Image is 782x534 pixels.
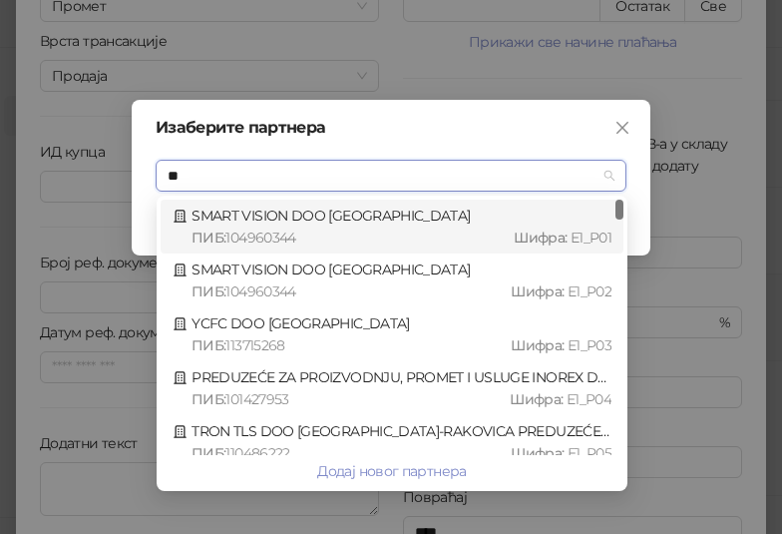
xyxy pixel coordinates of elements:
[614,120,630,136] span: close
[173,366,611,410] div: PREDUZEĆE ZA PROIZVODNJU, PROMET I USLUGE INOREX DOO, [GEOGRAPHIC_DATA] ([GEOGRAPHIC_DATA])
[510,390,567,408] span: Шифра :
[567,390,611,408] span: Е1_P04
[571,229,611,247] span: Е1_P01
[568,444,611,462] span: Е1_P05
[511,444,568,462] span: Шифра :
[225,229,295,247] span: 104960344
[606,120,638,136] span: Close
[225,282,295,300] span: 104960344
[225,336,284,354] span: 113715268
[161,455,623,487] button: Додај новог партнера
[192,390,225,408] span: ПИБ :
[192,336,225,354] span: ПИБ :
[568,336,611,354] span: Е1_P03
[568,282,611,300] span: Е1_P02
[173,205,611,249] div: SMART VISION DOO [GEOGRAPHIC_DATA]
[225,444,289,462] span: 110486222
[173,312,611,356] div: YCFC DOO [GEOGRAPHIC_DATA]
[192,444,225,462] span: ПИБ :
[514,229,571,247] span: Шифра :
[156,120,626,136] div: Изаберите партнера
[192,282,225,300] span: ПИБ :
[225,390,288,408] span: 101427953
[511,282,568,300] span: Шифра :
[606,112,638,144] button: Close
[173,259,611,302] div: SMART VISION DOO [GEOGRAPHIC_DATA]
[192,229,225,247] span: ПИБ :
[511,336,568,354] span: Шифра :
[173,420,611,464] div: TRON TLS DOO [GEOGRAPHIC_DATA]-RAKOVICA PREDUZEĆE ZA TRGOVINU I USLUGE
